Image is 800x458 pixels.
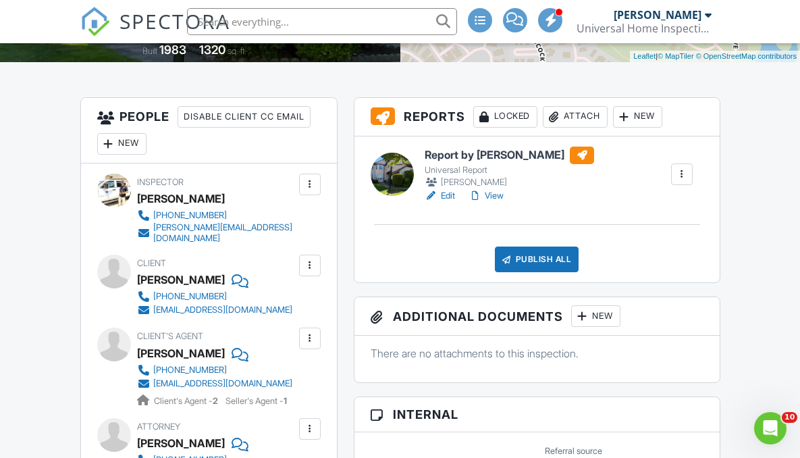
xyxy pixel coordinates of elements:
[633,52,656,60] a: Leaflet
[80,7,110,36] img: The Best Home Inspection Software - Spectora
[577,22,712,35] div: Universal Home Inspections
[137,270,225,290] div: [PERSON_NAME]
[137,363,292,377] a: [PHONE_NUMBER]
[425,176,594,189] div: [PERSON_NAME]
[543,106,608,128] div: Attach
[153,210,227,221] div: [PHONE_NUMBER]
[153,378,292,389] div: [EMAIL_ADDRESS][DOMAIN_NAME]
[571,305,620,327] div: New
[473,106,537,128] div: Locked
[137,377,292,390] a: [EMAIL_ADDRESS][DOMAIN_NAME]
[613,106,662,128] div: New
[137,209,296,222] a: [PHONE_NUMBER]
[225,396,287,406] span: Seller's Agent -
[137,258,166,268] span: Client
[354,98,720,136] h3: Reports
[199,43,225,57] div: 1320
[354,397,720,432] h3: Internal
[630,51,800,62] div: |
[696,52,797,60] a: © OpenStreetMap contributors
[137,188,225,209] div: [PERSON_NAME]
[782,412,797,423] span: 10
[137,331,203,341] span: Client's Agent
[137,433,225,453] div: [PERSON_NAME]
[159,43,186,57] div: 1983
[371,346,703,361] p: There are no attachments to this inspection.
[153,305,292,315] div: [EMAIL_ADDRESS][DOMAIN_NAME]
[153,365,227,376] div: [PHONE_NUMBER]
[119,7,230,35] span: SPECTORA
[97,133,146,155] div: New
[81,98,337,163] h3: People
[142,46,157,56] span: Built
[154,396,220,406] span: Client's Agent -
[354,297,720,336] h3: Additional Documents
[137,343,225,363] a: [PERSON_NAME]
[137,177,184,187] span: Inspector
[213,396,218,406] strong: 2
[658,52,694,60] a: © MapTiler
[495,247,579,272] div: Publish All
[153,291,227,302] div: [PHONE_NUMBER]
[425,189,455,203] a: Edit
[137,290,292,303] a: [PHONE_NUMBER]
[545,444,602,457] label: Referral source
[228,46,246,56] span: sq. ft.
[469,189,504,203] a: View
[137,422,180,432] span: Attorney
[137,303,292,317] a: [EMAIL_ADDRESS][DOMAIN_NAME]
[425,147,594,164] h6: Report by [PERSON_NAME]
[187,8,457,35] input: Search everything...
[425,165,594,176] div: Universal Report
[178,106,311,128] div: Disable Client CC Email
[80,18,230,47] a: SPECTORA
[284,396,287,406] strong: 1
[614,8,701,22] div: [PERSON_NAME]
[153,222,296,244] div: [PERSON_NAME][EMAIL_ADDRESS][DOMAIN_NAME]
[425,147,594,190] a: Report by [PERSON_NAME] Universal Report [PERSON_NAME]
[754,412,786,444] iframe: Intercom live chat
[137,222,296,244] a: [PERSON_NAME][EMAIL_ADDRESS][DOMAIN_NAME]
